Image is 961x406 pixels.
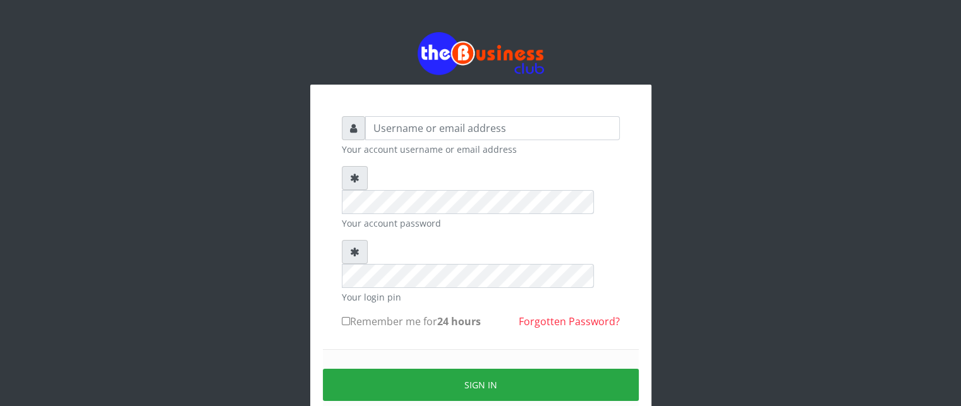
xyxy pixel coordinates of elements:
[342,314,481,329] label: Remember me for
[342,317,350,325] input: Remember me for24 hours
[519,314,620,328] a: Forgotten Password?
[342,143,620,156] small: Your account username or email address
[342,290,620,304] small: Your login pin
[437,314,481,328] b: 24 hours
[342,217,620,230] small: Your account password
[323,369,639,401] button: Sign in
[365,116,620,140] input: Username or email address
